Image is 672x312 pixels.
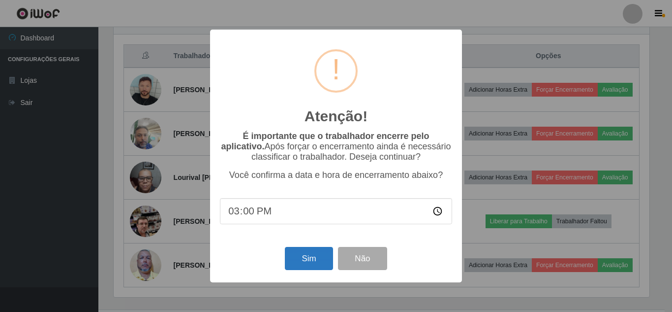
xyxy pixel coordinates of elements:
[305,107,367,125] h2: Atenção!
[285,247,333,270] button: Sim
[220,131,452,162] p: Após forçar o encerramento ainda é necessário classificar o trabalhador. Deseja continuar?
[221,131,429,151] b: É importante que o trabalhador encerre pelo aplicativo.
[220,170,452,180] p: Você confirma a data e hora de encerramento abaixo?
[338,247,387,270] button: Não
